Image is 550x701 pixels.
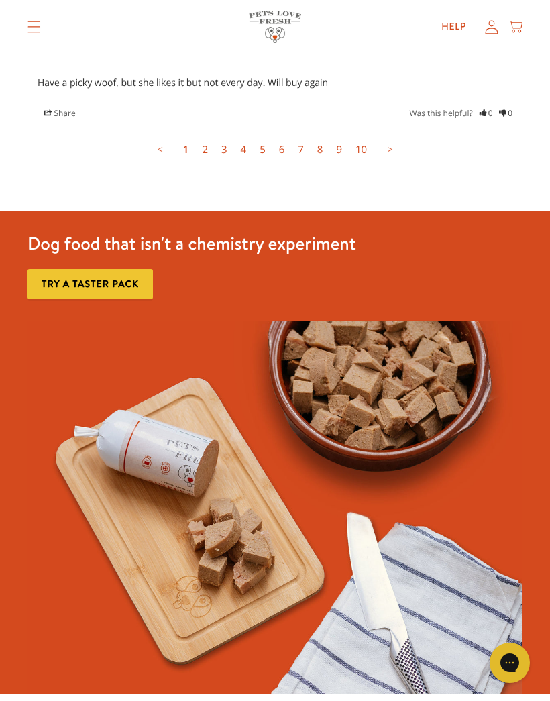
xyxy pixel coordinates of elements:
ul: Reviews Pagination [38,140,512,159]
img: Pets Love Fresh [249,11,301,42]
i: 0 [480,107,493,120]
a: Page 8 [311,136,330,163]
a: Page 7 [291,136,311,163]
span: Share [38,106,82,120]
a: Page 6 [272,136,292,163]
iframe: Gorgias live chat messenger [483,638,537,688]
a: Page 5 [253,136,272,163]
a: Rate review as not helpful [499,107,512,119]
a: Try a taster pack [27,269,153,299]
a: Page 10 [349,136,374,163]
a: Help [431,13,477,40]
img: Fussy [27,321,522,694]
a: Page 3 [215,136,234,163]
a: Page 2 [195,136,215,163]
p: Have a picky woof, but she likes it but not every day. Will buy again [38,76,512,90]
a: Page 4 [234,136,254,163]
i: 0 [499,107,512,120]
a: Page 9 [329,136,349,163]
div: Was this helpful? [410,107,513,120]
h3: Dog food that isn't a chemistry experiment [27,232,356,255]
a: Next page [380,136,400,163]
a: Rate review as helpful [480,107,493,119]
summary: Translation missing: en.sections.header.menu [17,10,52,44]
a: Page 1 [176,136,196,163]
